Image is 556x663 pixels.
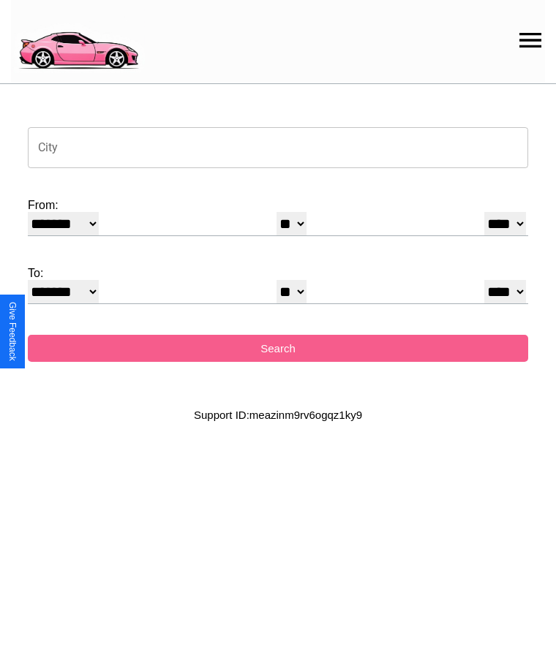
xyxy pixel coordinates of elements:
label: From: [28,199,528,212]
img: logo [11,7,145,73]
button: Search [28,335,528,362]
label: To: [28,267,528,280]
p: Support ID: meazinm9rv6ogqz1ky9 [194,405,362,425]
div: Give Feedback [7,302,18,361]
